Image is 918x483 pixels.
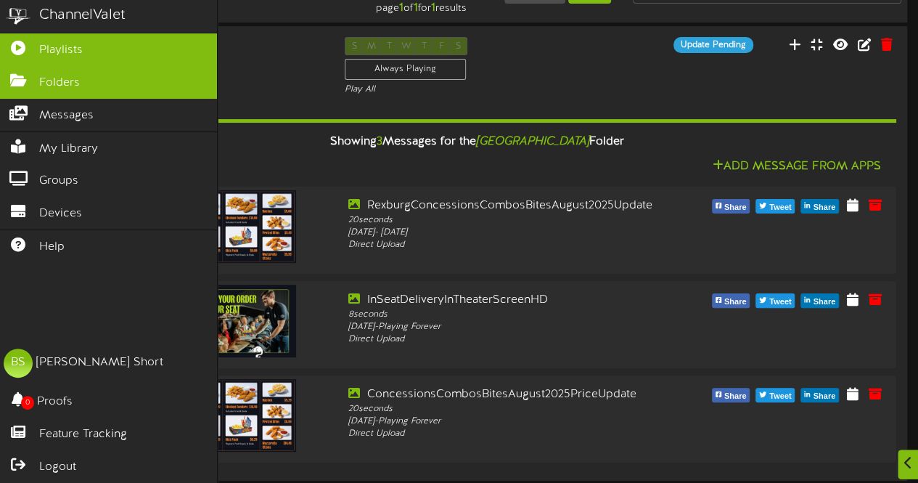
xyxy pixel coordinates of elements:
button: Add Message From Apps [708,158,885,176]
img: 0d71c052-426c-4901-bcbd-cac71ddb0558.jpg [167,190,296,263]
div: [PERSON_NAME] Short [36,354,163,371]
span: Help [39,239,65,256]
strong: 1 [398,1,403,15]
button: Share [712,293,750,308]
span: Share [721,200,750,216]
span: My Library [39,141,98,158]
span: Feature Tracking [39,426,127,443]
div: Direct Upload [348,428,676,440]
span: Logout [39,459,76,476]
button: Share [800,199,839,214]
button: Share [800,293,839,308]
span: 3 [377,135,382,148]
div: Always Playing [345,59,466,80]
div: [DATE] - [DATE] [348,227,676,239]
button: Tweet [755,388,795,402]
span: Proofs [37,394,73,410]
img: a449181b-bafe-48f8-94b6-22cd7f7a78da.jpg [167,285,296,357]
div: ChannelValet [39,5,126,26]
span: Devices [39,206,82,222]
button: Tweet [755,293,795,308]
span: Share [810,294,838,310]
span: Messages [39,107,94,124]
button: Share [800,388,839,402]
span: Tweet [766,200,794,216]
div: Direct Upload [348,239,676,251]
div: 20 seconds [348,403,676,415]
div: RexburgConcessionsCombosBitesAugust2025Update [348,198,676,214]
button: Tweet [755,199,795,214]
span: Share [721,389,750,405]
div: Showing Messages for the Folder [47,126,907,158]
div: InSeatDeliveryInTheaterScreenHD [348,292,676,309]
button: Share [712,199,750,214]
div: [DATE] - Playing Forever [348,321,676,333]
strong: 1 [430,1,435,15]
span: Share [721,294,750,310]
div: 8 seconds [348,309,676,321]
div: BS [4,349,33,378]
strong: 1 [413,1,417,15]
span: Folders [39,75,80,92]
span: Tweet [766,294,794,310]
div: [DATE] - Playing Forever [348,415,676,428]
span: Share [810,389,838,405]
span: Tweet [766,389,794,405]
div: 20 seconds [348,214,676,227]
span: 0 [21,396,34,410]
div: Direct Upload [348,333,676,346]
div: ConcessionsCombosBitesAugust2025PriceUpdate [348,386,676,403]
div: Play All [345,84,610,96]
span: Playlists [39,42,83,59]
i: [GEOGRAPHIC_DATA] [476,135,589,148]
span: Share [810,200,838,216]
div: Update Pending [673,37,753,53]
img: 0cb4e369-2bba-425c-aa26-4bb014b85bc7.jpg [167,379,296,452]
button: Share [712,388,750,402]
span: Groups [39,173,78,190]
